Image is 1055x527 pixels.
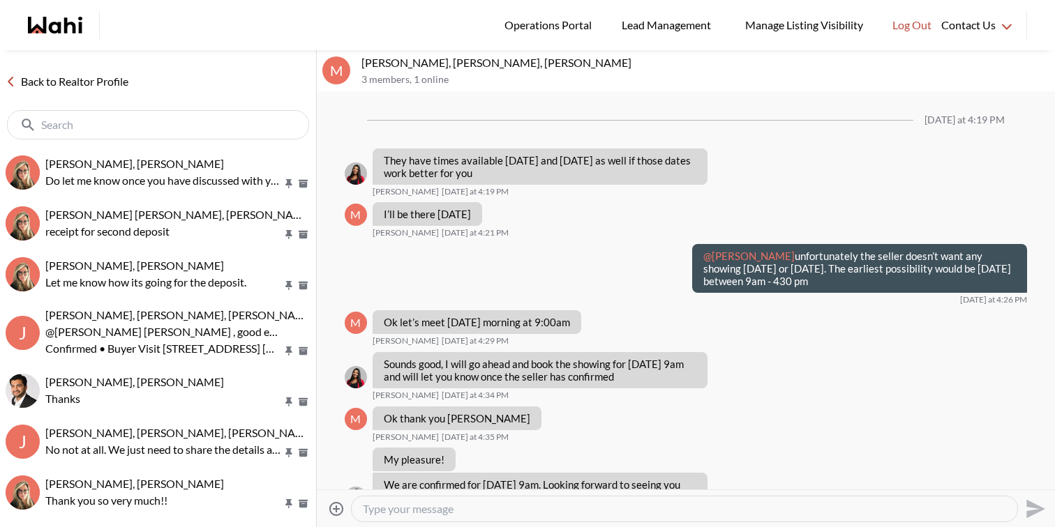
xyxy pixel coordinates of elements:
[384,208,471,220] p: I’ll be there [DATE]
[384,358,696,383] p: Sounds good, I will go ahead and book the showing for [DATE] 9am and will let you know once the s...
[28,17,82,33] a: Wahi homepage
[373,227,439,238] span: [PERSON_NAME]
[296,345,310,357] button: Archive
[373,390,439,401] span: [PERSON_NAME]
[45,323,283,340] p: @[PERSON_NAME] [PERSON_NAME] , good evening This is [PERSON_NAME] here, showing agent and your sh...
[345,204,367,226] div: M
[296,396,310,408] button: Archive
[45,426,315,439] span: [PERSON_NAME], [PERSON_NAME], [PERSON_NAME]
[41,118,278,132] input: Search
[373,186,439,197] span: [PERSON_NAME]
[45,375,224,388] span: [PERSON_NAME], [PERSON_NAME]
[741,16,867,34] span: Manage Listing Visibility
[703,250,1016,287] p: unfortunately the seller doesn’t want any showing [DATE] or [DATE]. The earliest possibility woul...
[283,396,295,408] button: Pin
[6,374,40,408] div: Sharique Khan, Barbara
[6,374,40,408] img: S
[442,186,509,197] time: 2025-08-28T20:19:47.807Z
[361,74,1049,86] p: 3 members , 1 online
[296,178,310,190] button: Archive
[45,208,313,221] span: [PERSON_NAME] [PERSON_NAME], [PERSON_NAME]
[296,447,310,459] button: Archive
[45,259,224,272] span: [PERSON_NAME], [PERSON_NAME]
[6,475,40,510] div: Volodymyr Vozniak, Barb
[442,227,509,238] time: 2025-08-28T20:21:23.912Z
[892,16,931,34] span: Log Out
[6,316,40,350] div: J
[442,431,509,443] time: 2025-08-28T20:35:09.810Z
[384,478,696,503] p: We are confirmed for [DATE] 9am. Looking forward to seeing you then!
[296,229,310,240] button: Archive
[1018,493,1049,524] button: Send
[373,431,439,443] span: [PERSON_NAME]
[45,223,283,240] p: receipt for second deposit
[283,447,295,459] button: Pin
[384,412,530,425] p: Ok thank you [PERSON_NAME]
[45,157,224,170] span: [PERSON_NAME], [PERSON_NAME]
[345,162,367,185] div: Shannel Moise
[345,408,367,430] div: M
[6,155,40,190] div: BEVERLY null, Barbara
[45,441,283,458] p: No not at all. We just need to share the details as part of the closing process.
[622,16,716,34] span: Lead Management
[45,477,224,490] span: [PERSON_NAME], [PERSON_NAME]
[45,390,283,407] p: Thanks
[6,425,40,459] div: J
[345,162,367,185] img: S
[296,498,310,510] button: Archive
[363,502,1006,516] textarea: Type your message
[703,250,795,262] span: @[PERSON_NAME]
[6,257,40,291] div: David Rodriguez, Barbara
[296,280,310,291] button: Archive
[373,335,439,346] span: [PERSON_NAME]
[384,154,696,179] p: They have times available [DATE] and [DATE] as well if those dates work better for you
[345,312,367,334] div: M
[345,487,367,509] div: Shannel Moise
[925,114,1005,126] div: [DATE] at 4:19 PM
[283,178,295,190] button: Pin
[504,16,597,34] span: Operations Portal
[45,274,283,291] p: Let me know how its going for the deposit.
[322,56,350,84] div: M
[6,475,40,510] img: V
[6,206,40,240] div: Jeremy Tod, Barbara
[45,340,283,357] p: Confirmed • Buyer Visit [STREET_ADDRESS] [DATE] • 11:00 AM See you then …. Thanks
[283,280,295,291] button: Pin
[345,487,367,509] img: S
[45,172,283,189] p: Do let me know once you have discussed with your husband - we are happy to keep the agreement sho...
[6,257,40,291] img: D
[960,294,1027,305] time: 2025-08-28T20:26:35.961Z
[345,366,367,388] div: Shannel Moise
[442,390,509,401] time: 2025-08-28T20:34:17.123Z
[361,56,1049,70] p: [PERSON_NAME], [PERSON_NAME], [PERSON_NAME]
[6,155,40,190] img: B
[345,366,367,388] img: S
[283,229,295,240] button: Pin
[45,308,315,321] span: [PERSON_NAME], [PERSON_NAME], [PERSON_NAME]
[442,335,509,346] time: 2025-08-28T20:29:43.028Z
[283,345,295,357] button: Pin
[45,492,283,509] p: Thank you so very much!!
[6,206,40,240] img: J
[283,498,295,510] button: Pin
[384,316,570,328] p: Ok let’s meet [DATE] morning at 9:00am
[384,453,444,466] p: My pleasure!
